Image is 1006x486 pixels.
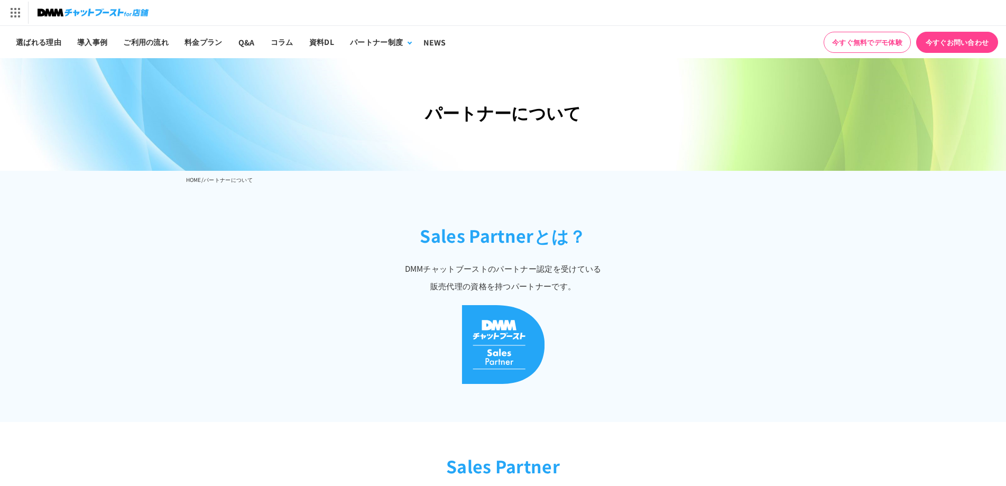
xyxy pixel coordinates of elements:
[824,32,911,53] a: 今すぐ無料でデモ体験
[462,305,545,384] img: DMMチャットブースト Sales Partner
[69,26,115,58] a: 導入事例
[8,26,69,58] a: 選ばれる理由
[177,26,230,58] a: 料金プラン
[186,100,820,126] h1: パートナーについて
[916,32,998,53] a: 今すぐお問い合わせ
[416,26,454,58] a: NEWS
[230,26,263,58] a: Q&A
[201,173,204,186] li: /
[350,36,403,48] div: パートナー制度
[186,176,201,184] a: HOME
[263,26,301,58] a: コラム
[204,173,253,186] li: パートナーについて
[115,26,177,58] a: ご利用の流れ
[301,26,342,58] a: 資料DL
[2,2,28,24] img: サービス
[38,5,149,20] img: チャットブーストfor店舗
